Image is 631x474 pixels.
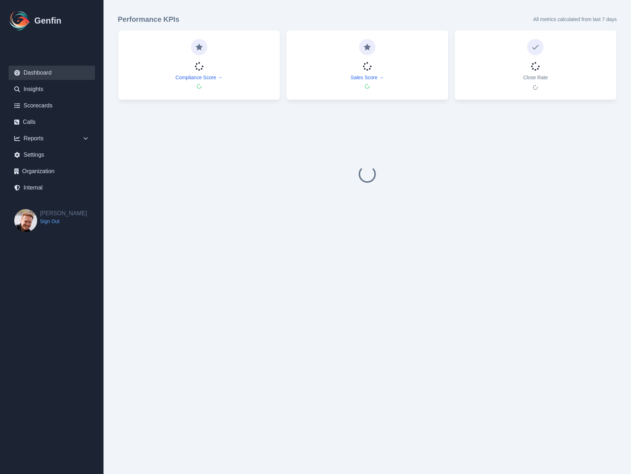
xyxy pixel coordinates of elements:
[9,148,95,162] a: Settings
[9,82,95,96] a: Insights
[9,66,95,80] a: Dashboard
[350,74,384,81] a: Sales Score →
[40,209,87,218] h2: [PERSON_NAME]
[176,74,223,81] a: Compliance Score →
[9,164,95,178] a: Organization
[9,9,31,32] img: Logo
[9,131,95,146] div: Reports
[9,115,95,129] a: Calls
[118,14,179,24] h3: Performance KPIs
[9,181,95,195] a: Internal
[34,15,61,26] h1: Genfin
[9,99,95,113] a: Scorecards
[14,209,37,232] img: Brian Dunagan
[523,74,548,81] p: Close Rate
[40,218,87,225] a: Sign Out
[533,16,617,23] p: All metrics calculated from last 7 days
